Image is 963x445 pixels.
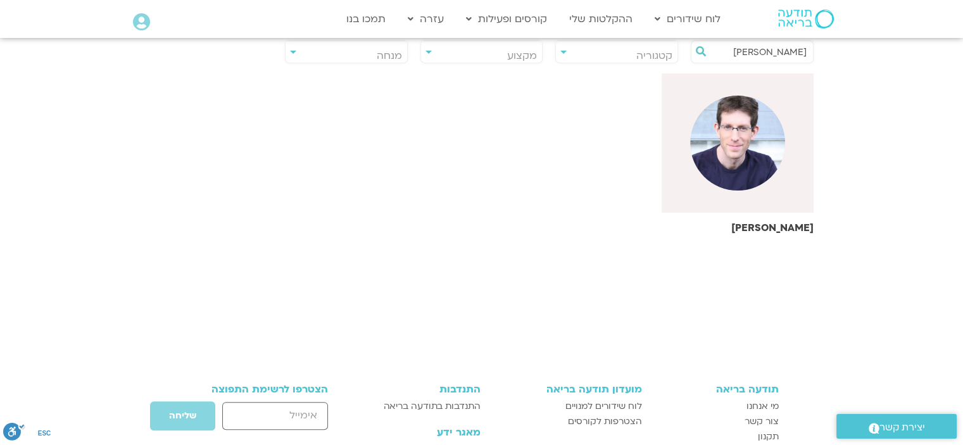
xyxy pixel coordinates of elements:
[565,399,642,414] span: לוח שידורים למנויים
[185,384,329,395] h3: הצטרפו לרשימת התפוצה
[655,429,779,444] a: תקנון
[563,7,639,31] a: ההקלטות שלי
[185,401,329,437] form: טופס חדש
[493,384,642,395] h3: מועדון תודעה בריאה
[758,429,779,444] span: תקנון
[655,414,779,429] a: צור קשר
[710,41,807,63] input: חיפוש
[568,414,642,429] span: הצטרפות לקורסים
[340,7,392,31] a: תמכו בנו
[222,402,328,429] input: אימייל
[879,419,925,436] span: יצירת קשר
[493,414,642,429] a: הצטרפות לקורסים
[662,222,814,234] h6: [PERSON_NAME]
[778,9,834,28] img: תודעה בריאה
[377,49,402,63] span: מנחה
[507,49,537,63] span: מקצוע
[836,414,957,439] a: יצירת קשר
[655,384,779,395] h3: תודעה בריאה
[493,399,642,414] a: לוח שידורים למנויים
[460,7,553,31] a: קורסים ופעילות
[149,401,216,431] button: שליחה
[363,399,480,414] a: התנדבות בתודעה בריאה
[636,49,672,63] span: קטגוריה
[169,411,196,421] span: שליחה
[745,414,779,429] span: צור קשר
[662,73,814,234] a: [PERSON_NAME]
[401,7,450,31] a: עזרה
[655,399,779,414] a: מי אנחנו
[363,384,480,395] h3: התנדבות
[384,399,481,414] span: התנדבות בתודעה בריאה
[690,96,785,191] img: WhatsApp-Image-2024-06-24-at-13.38.41.jpeg
[648,7,727,31] a: לוח שידורים
[363,427,480,438] h3: מאגר ידע
[746,399,779,414] span: מי אנחנו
